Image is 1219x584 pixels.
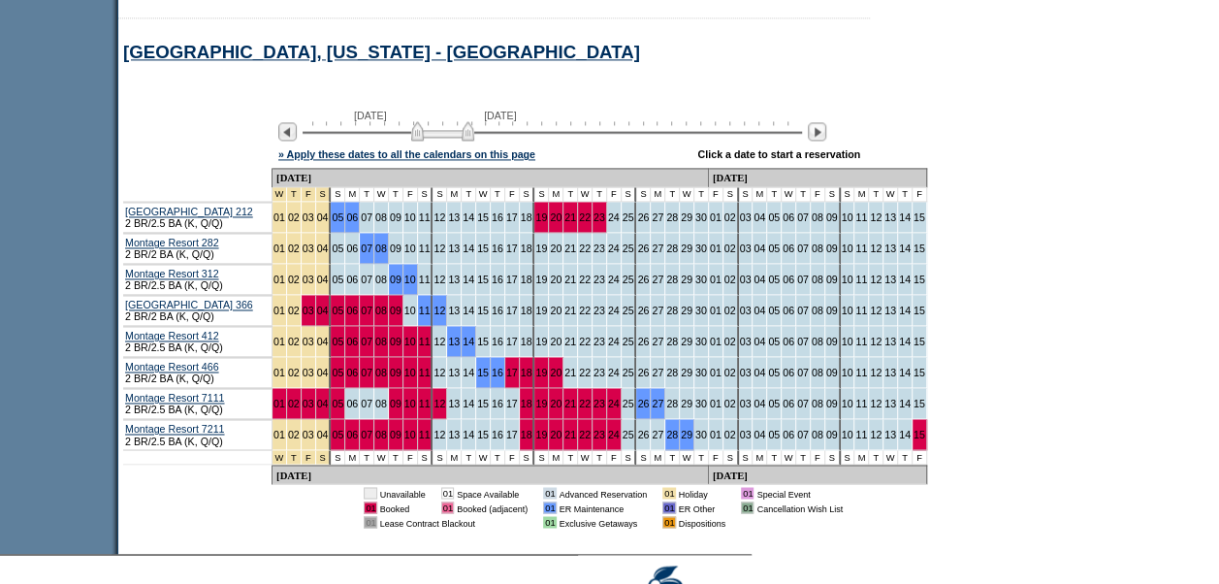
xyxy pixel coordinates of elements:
[666,305,678,316] a: 28
[433,274,445,285] a: 12
[724,243,736,254] a: 02
[783,243,794,254] a: 06
[288,305,300,316] a: 02
[521,305,532,316] a: 18
[346,211,358,223] a: 06
[855,274,867,285] a: 11
[914,367,925,378] a: 15
[125,361,219,373] a: Montage Resort 466
[740,367,752,378] a: 03
[754,305,765,316] a: 04
[740,274,752,285] a: 03
[637,367,649,378] a: 26
[914,211,925,223] a: 15
[812,211,823,223] a: 08
[564,274,576,285] a: 21
[477,336,489,347] a: 15
[506,305,518,316] a: 17
[433,211,445,223] a: 12
[332,367,343,378] a: 05
[884,367,896,378] a: 13
[710,367,722,378] a: 01
[740,336,752,347] a: 03
[535,305,547,316] a: 19
[317,211,329,223] a: 04
[768,211,780,223] a: 05
[681,336,692,347] a: 29
[812,243,823,254] a: 08
[390,367,401,378] a: 09
[463,336,474,347] a: 14
[273,211,285,223] a: 01
[463,243,474,254] a: 14
[123,42,640,62] a: [GEOGRAPHIC_DATA], [US_STATE] - [GEOGRAPHIC_DATA]
[724,336,736,347] a: 02
[375,305,387,316] a: 08
[870,274,882,285] a: 12
[375,243,387,254] a: 08
[754,274,765,285] a: 04
[695,243,707,254] a: 30
[125,392,224,404] a: Montage Resort 7111
[346,274,358,285] a: 06
[433,336,445,347] a: 12
[754,211,765,223] a: 04
[303,305,314,316] a: 03
[361,274,372,285] a: 07
[710,243,722,254] a: 01
[317,274,329,285] a: 04
[768,305,780,316] a: 05
[477,211,489,223] a: 15
[681,211,692,223] a: 29
[550,274,561,285] a: 20
[404,274,416,285] a: 10
[623,305,634,316] a: 25
[390,336,401,347] a: 09
[332,398,343,409] a: 05
[317,398,329,409] a: 04
[652,367,663,378] a: 27
[419,367,431,378] a: 11
[448,211,460,223] a: 13
[477,367,489,378] a: 15
[724,211,736,223] a: 02
[870,305,882,316] a: 12
[652,211,663,223] a: 27
[593,211,605,223] a: 23
[681,367,692,378] a: 29
[826,336,838,347] a: 09
[419,274,431,285] a: 11
[288,367,300,378] a: 02
[550,367,561,378] a: 20
[361,243,372,254] a: 07
[666,243,678,254] a: 28
[579,305,591,316] a: 22
[375,336,387,347] a: 08
[797,211,809,223] a: 07
[842,305,853,316] a: 10
[278,122,297,141] img: Previous
[390,211,401,223] a: 09
[783,367,794,378] a: 06
[390,305,401,316] a: 09
[390,274,401,285] a: 09
[346,336,358,347] a: 06
[419,243,431,254] a: 11
[593,243,605,254] a: 23
[899,367,911,378] a: 14
[404,367,416,378] a: 10
[125,268,219,279] a: Montage Resort 312
[550,336,561,347] a: 20
[288,274,300,285] a: 02
[623,274,634,285] a: 25
[303,398,314,409] a: 03
[346,243,358,254] a: 06
[899,274,911,285] a: 14
[419,211,431,223] a: 11
[593,274,605,285] a: 23
[506,336,518,347] a: 17
[506,243,518,254] a: 17
[303,336,314,347] a: 03
[463,367,474,378] a: 14
[564,367,576,378] a: 21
